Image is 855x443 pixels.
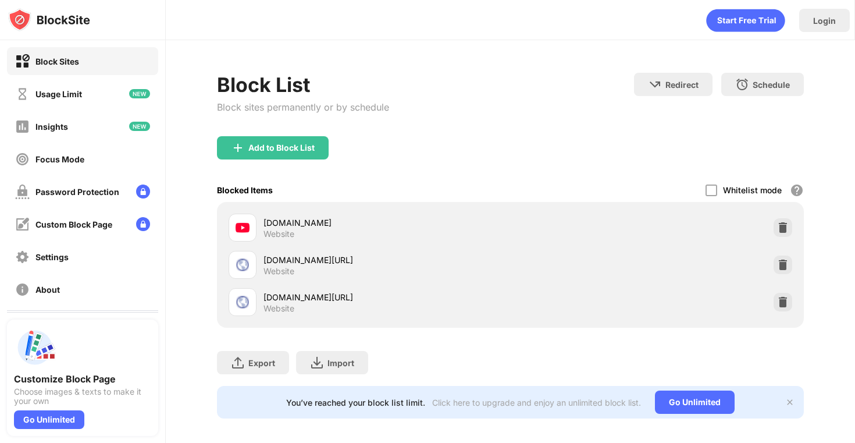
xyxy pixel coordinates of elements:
[35,89,82,99] div: Usage Limit
[327,358,354,368] div: Import
[15,119,30,134] img: insights-off.svg
[248,358,275,368] div: Export
[263,303,294,314] div: Website
[14,410,84,429] div: Go Unlimited
[35,187,119,197] div: Password Protection
[217,185,273,195] div: Blocked Items
[263,254,510,266] div: [DOMAIN_NAME][URL]
[248,143,315,153] div: Add to Block List
[217,73,389,97] div: Block List
[286,398,425,407] div: You’ve reached your block list limit.
[753,80,790,90] div: Schedule
[15,87,30,101] img: time-usage-off.svg
[136,185,150,199] img: lock-menu.svg
[665,80,699,90] div: Redirect
[706,9,785,32] div: animation
[15,152,30,166] img: focus-off.svg
[813,16,836,26] div: Login
[655,391,735,414] div: Go Unlimited
[15,217,30,232] img: customize-block-page-off.svg
[263,266,294,277] div: Website
[263,229,294,239] div: Website
[263,217,510,229] div: [DOMAIN_NAME]
[14,387,151,406] div: Choose images & texts to make it your own
[15,282,30,297] img: about-off.svg
[129,89,150,98] img: new-icon.svg
[15,250,30,264] img: settings-off.svg
[14,373,151,385] div: Customize Block Page
[8,8,90,31] img: logo-blocksite.svg
[723,185,782,195] div: Whitelist mode
[15,54,30,69] img: block-on.svg
[236,258,250,272] img: favicons
[263,291,510,303] div: [DOMAIN_NAME][URL]
[35,154,84,164] div: Focus Mode
[785,398,795,407] img: x-button.svg
[35,285,60,295] div: About
[136,217,150,231] img: lock-menu.svg
[35,252,69,262] div: Settings
[35,219,112,229] div: Custom Block Page
[35,56,79,66] div: Block Sites
[236,295,250,309] img: favicons
[15,185,30,199] img: password-protection-off.svg
[236,221,250,235] img: favicons
[14,327,56,368] img: push-custom-page.svg
[432,398,641,407] div: Click here to upgrade and enjoy an unlimited block list.
[129,122,150,131] img: new-icon.svg
[217,101,389,113] div: Block sites permanently or by schedule
[35,122,68,132] div: Insights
